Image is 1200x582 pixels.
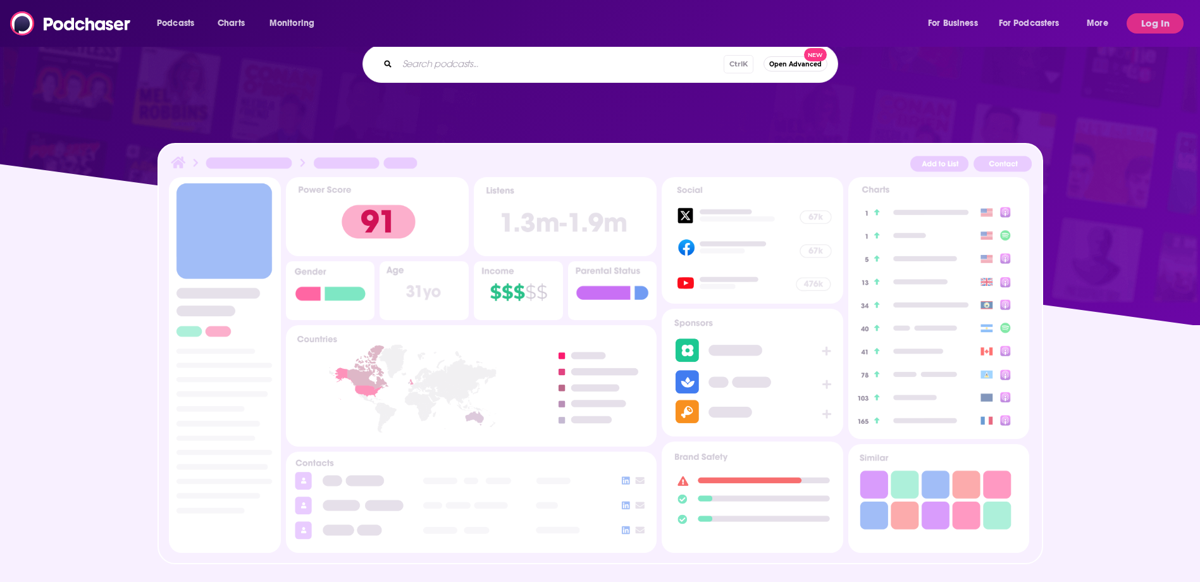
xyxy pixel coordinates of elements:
span: New [804,48,827,61]
button: open menu [261,13,331,34]
img: Podcast Insights Power score [286,177,469,256]
span: More [1087,15,1108,32]
img: Podcast Insights Brand Safety [667,447,838,534]
span: Open Advanced [769,61,822,68]
button: Open AdvancedNew [764,56,827,71]
img: Podcast Insights Header [169,154,1032,176]
img: Podcast Sponsors [662,309,843,436]
img: Podcast Insights Listens [474,177,657,256]
img: Podcast Insights Age [380,261,469,320]
div: Search podcasts... [362,45,838,83]
span: Ctrl K [724,55,753,73]
button: open menu [148,13,211,34]
img: Podchaser - Follow, Share and Rate Podcasts [10,11,132,35]
img: Podcast Insights Similar Podcasts [853,449,1024,534]
img: Podcast Socials [662,177,843,304]
button: Log In [1127,13,1184,34]
a: Charts [209,13,252,34]
img: Podcast Insights Charts [848,177,1029,439]
button: open menu [991,13,1078,34]
img: Podcast Insights Sidebar [174,182,276,521]
span: Podcasts [157,15,194,32]
span: Charts [218,15,245,32]
span: For Podcasters [999,15,1060,32]
span: podcast sponsors and advertiser tracking [170,66,1030,166]
img: Podcast Insights Income [474,261,563,320]
img: Podcast Insights Parental Status [568,261,657,320]
button: open menu [1078,13,1124,34]
input: Search podcasts... [397,54,724,74]
img: Podcast Insights Countries [286,325,657,446]
button: open menu [919,13,994,34]
span: For Business [928,15,978,32]
span: Monitoring [269,15,314,32]
img: Podcast Insights Contacts [286,452,657,553]
img: Podcast Insights Gender [286,261,375,320]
